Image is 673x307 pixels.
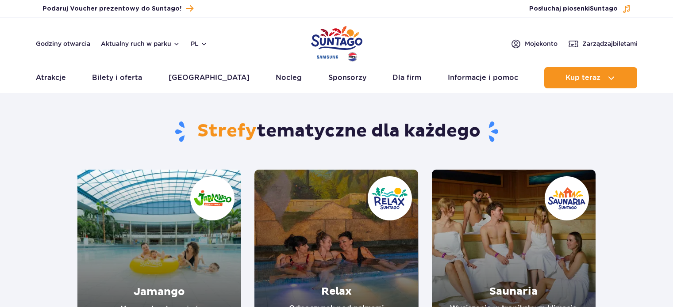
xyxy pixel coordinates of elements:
a: Zarządzajbiletami [568,38,638,49]
span: Strefy [197,120,257,142]
button: Kup teraz [544,67,637,88]
button: pl [191,39,208,48]
a: [GEOGRAPHIC_DATA] [169,67,250,88]
span: Podaruj Voucher prezentowy do Suntago! [42,4,181,13]
a: Atrakcje [36,67,66,88]
a: Nocleg [276,67,302,88]
a: Godziny otwarcia [36,39,90,48]
button: Aktualny ruch w parku [101,40,180,47]
span: Posłuchaj piosenki [529,4,618,13]
span: Moje konto [525,39,558,48]
span: Kup teraz [565,74,600,82]
a: Informacje i pomoc [448,67,518,88]
a: Dla firm [392,67,421,88]
span: Zarządzaj biletami [582,39,638,48]
a: Bilety i oferta [92,67,142,88]
a: Park of Poland [311,22,362,63]
button: Posłuchaj piosenkiSuntago [529,4,631,13]
a: Sponsorzy [328,67,366,88]
a: Podaruj Voucher prezentowy do Suntago! [42,3,193,15]
h1: tematyczne dla każdego [77,120,596,143]
span: Suntago [590,6,618,12]
a: Mojekonto [511,38,558,49]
